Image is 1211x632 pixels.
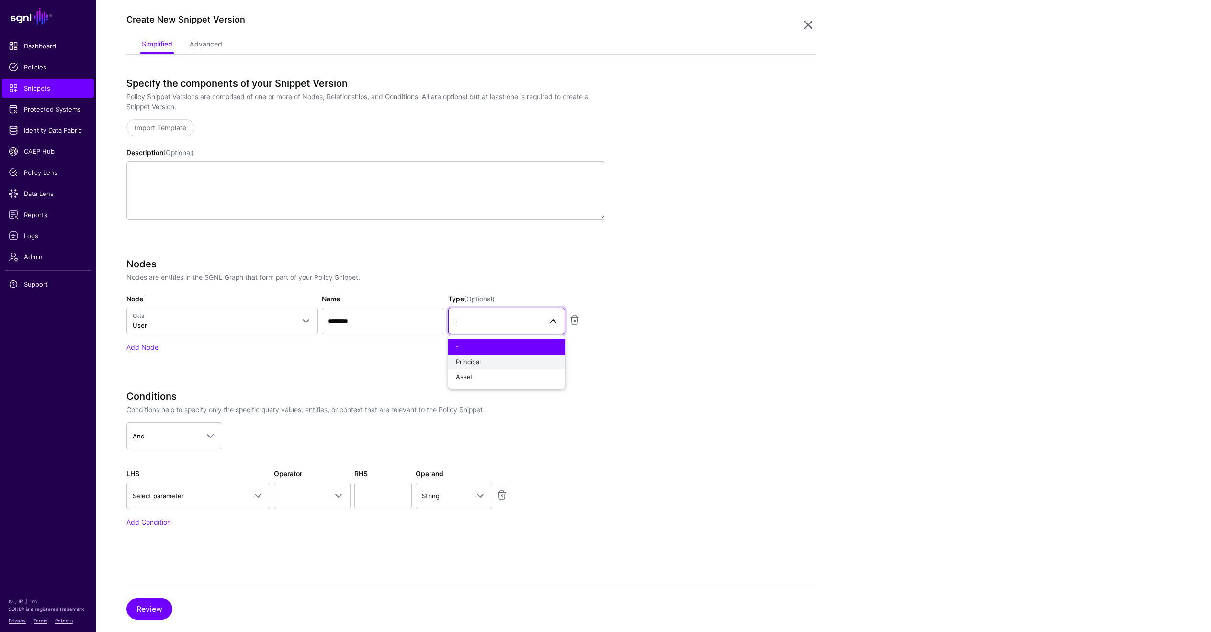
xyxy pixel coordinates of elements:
button: Asset [448,369,565,385]
span: Support [9,279,87,289]
a: Simplified [142,36,172,54]
h2: Create New Snippet Version [126,14,801,25]
p: SGNL® is a registered trademark [9,605,87,613]
span: (Optional) [464,295,495,303]
a: Policy Lens [2,163,94,182]
label: Node [126,294,143,304]
label: Operand [416,469,443,479]
label: Name [322,294,340,304]
span: Data Lens [9,189,87,198]
a: Terms [34,618,47,623]
label: Description [126,148,194,158]
a: Patents [55,618,73,623]
a: Data Lens [2,184,94,203]
span: CAEP Hub [9,147,87,156]
a: SGNL [6,6,90,27]
p: Conditions help to specify only the specific query values, entities, or context that are relevant... [126,404,605,414]
a: CAEP Hub [2,142,94,161]
h3: Conditions [126,391,605,402]
span: Principal [456,358,481,366]
span: Dashboard [9,41,87,51]
button: - [448,339,565,355]
span: (Optional) [163,149,194,157]
label: LHS [126,469,139,479]
span: String [422,492,440,500]
p: © [URL], Inc [9,598,87,605]
span: Policy Lens [9,168,87,177]
span: - [454,318,457,325]
span: Logs [9,231,87,241]
a: Import Template [126,119,194,136]
a: Logs [2,226,94,245]
button: Review [126,598,172,620]
span: User [133,322,147,329]
a: Protected Systems [2,100,94,119]
a: Identity Data Fabric [2,121,94,140]
h3: Specify the components of your Snippet Version [126,78,605,89]
span: Identity Data Fabric [9,126,87,135]
a: Add Condition [126,518,171,526]
a: Snippets [2,79,94,98]
span: Okta [133,312,294,320]
a: Reports [2,205,94,224]
span: Policies [9,62,87,72]
a: Advanced [190,36,222,54]
span: Snippets [9,83,87,93]
span: And [133,432,145,440]
span: Reports [9,210,87,219]
label: Operator [274,469,302,479]
a: Dashboard [2,36,94,56]
a: Policies [2,57,94,77]
button: Principal [448,355,565,370]
span: Select parameter [133,492,184,500]
p: Policy Snippet Versions are comprised of one or more of Nodes, Relationships, and Conditions. All... [126,92,605,112]
span: Admin [9,252,87,262]
h3: Nodes [126,258,605,270]
label: Type [448,294,495,304]
a: Privacy [9,618,26,623]
a: Admin [2,247,94,266]
span: Asset [456,373,473,380]
p: Nodes are entities in the SGNL Graph that form part of your Policy Snippet. [126,272,605,282]
label: RHS [354,469,368,479]
span: Protected Systems [9,104,87,114]
a: Add Node [126,343,158,351]
span: - [456,343,459,350]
